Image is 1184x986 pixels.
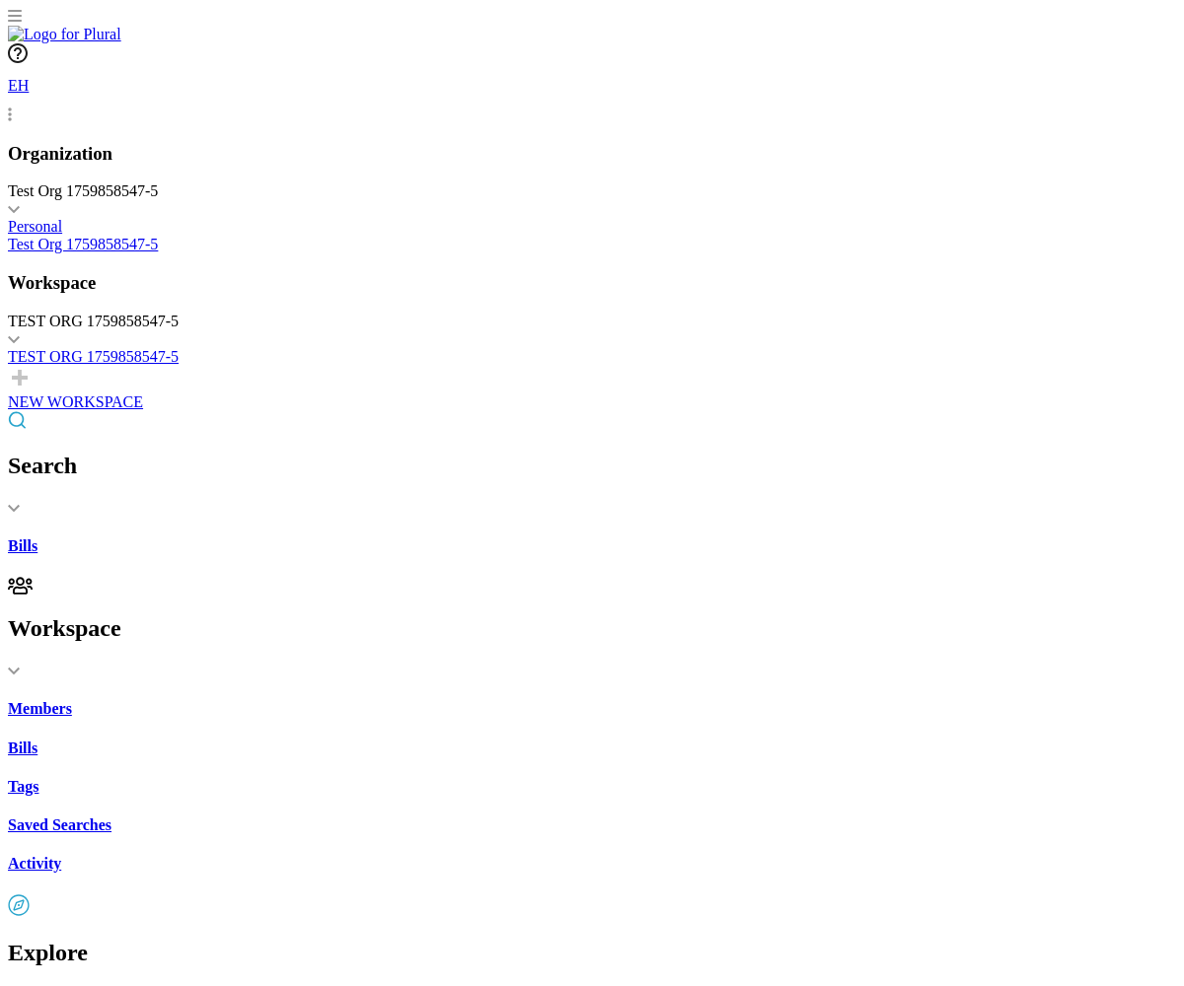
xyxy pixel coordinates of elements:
a: Activity [8,855,1176,873]
a: EH [8,67,1176,123]
a: Bills [8,739,1176,757]
div: NEW WORKSPACE [8,393,1176,411]
a: Personal [8,218,1176,236]
a: TEST ORG 1759858547-5 [8,348,1176,366]
div: EH [8,67,47,106]
a: Test Org 1759858547-5 [8,236,1176,253]
a: Bills [8,537,1176,555]
h3: Workspace [8,272,1176,294]
img: Logo for Plural [8,26,121,43]
a: Saved Searches [8,816,1176,834]
div: TEST ORG 1759858547-5 [8,313,1176,330]
a: NEW WORKSPACE [8,366,1176,411]
a: Tags [8,778,1176,796]
h2: Search [8,453,1176,479]
a: Members [8,700,1176,718]
div: Test Org 1759858547-5 [8,182,1176,200]
h2: Explore [8,940,1176,966]
h3: Organization [8,143,1176,165]
h2: Workspace [8,615,1176,642]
